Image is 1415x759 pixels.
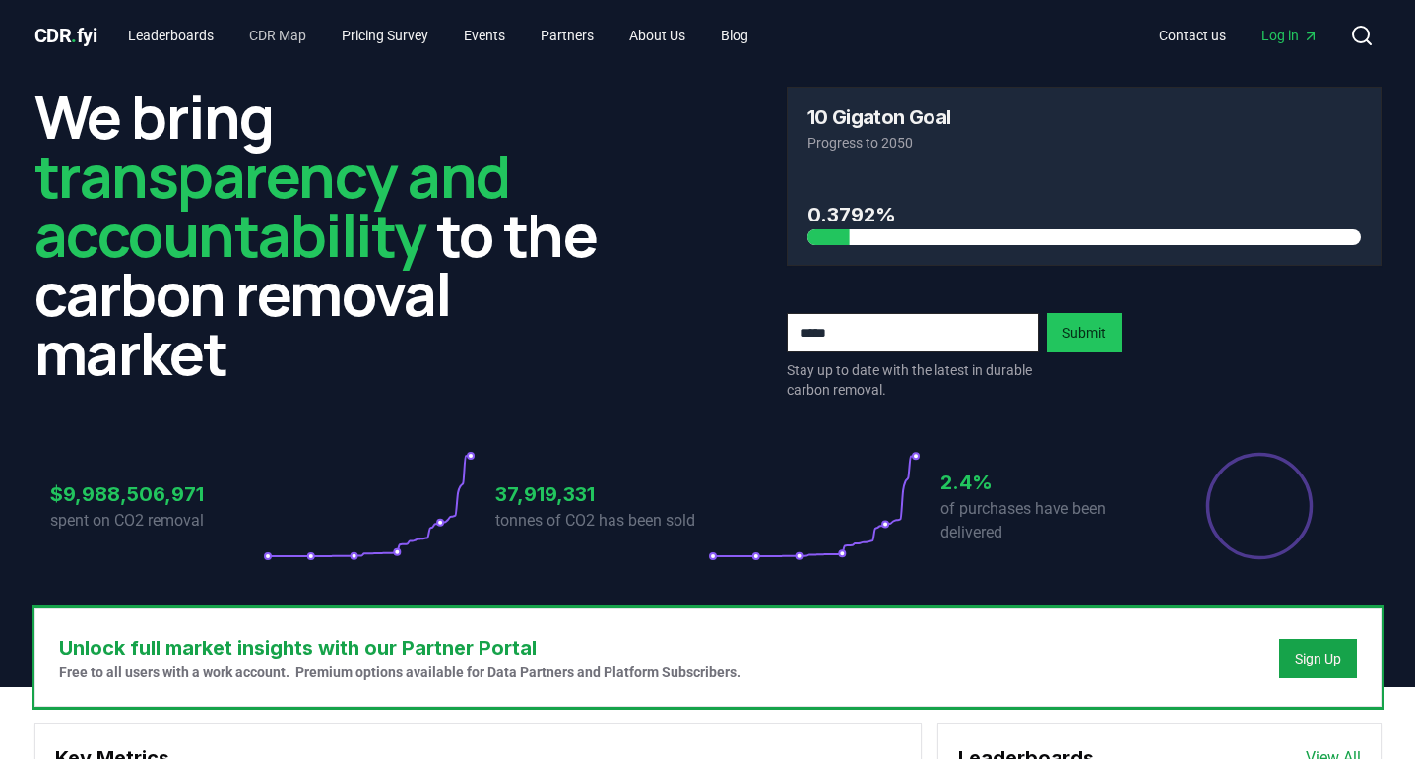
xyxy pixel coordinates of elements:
h3: Unlock full market insights with our Partner Portal [59,633,740,663]
p: of purchases have been delivered [940,497,1153,544]
p: Stay up to date with the latest in durable carbon removal. [787,360,1039,400]
span: CDR fyi [34,24,97,47]
a: Events [448,18,521,53]
a: CDR.fyi [34,22,97,49]
button: Submit [1047,313,1122,352]
button: Sign Up [1279,639,1357,678]
a: Pricing Survey [326,18,444,53]
span: Log in [1261,26,1319,45]
p: Free to all users with a work account. Premium options available for Data Partners and Platform S... [59,663,740,682]
p: tonnes of CO2 has been sold [495,509,708,533]
a: Sign Up [1295,649,1341,668]
h3: 2.4% [940,468,1153,497]
h2: We bring to the carbon removal market [34,87,629,382]
h3: 0.3792% [807,200,1361,229]
a: CDR Map [233,18,322,53]
a: About Us [613,18,701,53]
a: Leaderboards [112,18,229,53]
a: Partners [525,18,610,53]
span: transparency and accountability [34,135,510,275]
nav: Main [1143,18,1334,53]
h3: 37,919,331 [495,479,708,509]
h3: 10 Gigaton Goal [807,107,951,127]
h3: $9,988,506,971 [50,479,263,509]
div: Percentage of sales delivered [1204,451,1315,561]
p: spent on CO2 removal [50,509,263,533]
a: Log in [1246,18,1334,53]
p: Progress to 2050 [807,133,1361,153]
span: . [71,24,77,47]
a: Blog [705,18,764,53]
a: Contact us [1143,18,1242,53]
nav: Main [112,18,764,53]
